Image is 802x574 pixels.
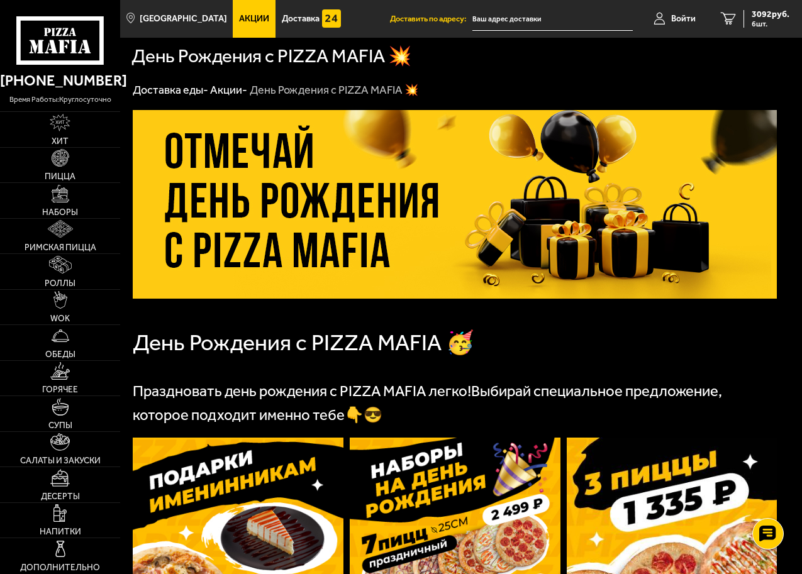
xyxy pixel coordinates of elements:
span: Напитки [40,527,81,536]
span: Доставка [282,14,320,23]
span: День Рождения с PIZZA MAFIA 🥳 [133,329,474,356]
input: Ваш адрес доставки [472,8,633,31]
span: Акции [239,14,269,23]
a: Акции- [210,83,247,97]
span: 3092 руб. [752,10,789,19]
span: [GEOGRAPHIC_DATA] [140,14,227,23]
a: Доставка еды- [133,83,208,97]
span: Роллы [45,279,75,288]
span: Войти [671,14,696,23]
span: Наборы [42,208,78,217]
span: Доставить по адресу: [390,15,472,23]
span: Обеды [45,350,75,359]
span: WOK [50,314,70,323]
span: Римская пицца [25,243,96,252]
span: Пицца [45,172,75,181]
span: Горячее [42,385,78,394]
h1: День Рождения с PIZZA MAFIA 💥 [131,47,411,66]
span: Салаты и закуски [20,456,101,465]
span: 6 шт. [752,20,789,28]
span: Супы [48,421,72,430]
span: Хит [52,137,69,146]
span: Праздновать день рождения с PIZZA MAFIA легко! [133,382,471,400]
span: Выбирай специальное предложение, которое подходит именно тебе👇😎 [133,382,722,424]
img: 1024x1024 [133,110,777,299]
span: Дополнительно [20,563,100,572]
img: 15daf4d41897b9f0e9f617042186c801.svg [322,9,341,28]
div: День Рождения с PIZZA MAFIA 💥 [250,83,418,97]
span: Десерты [41,492,80,501]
